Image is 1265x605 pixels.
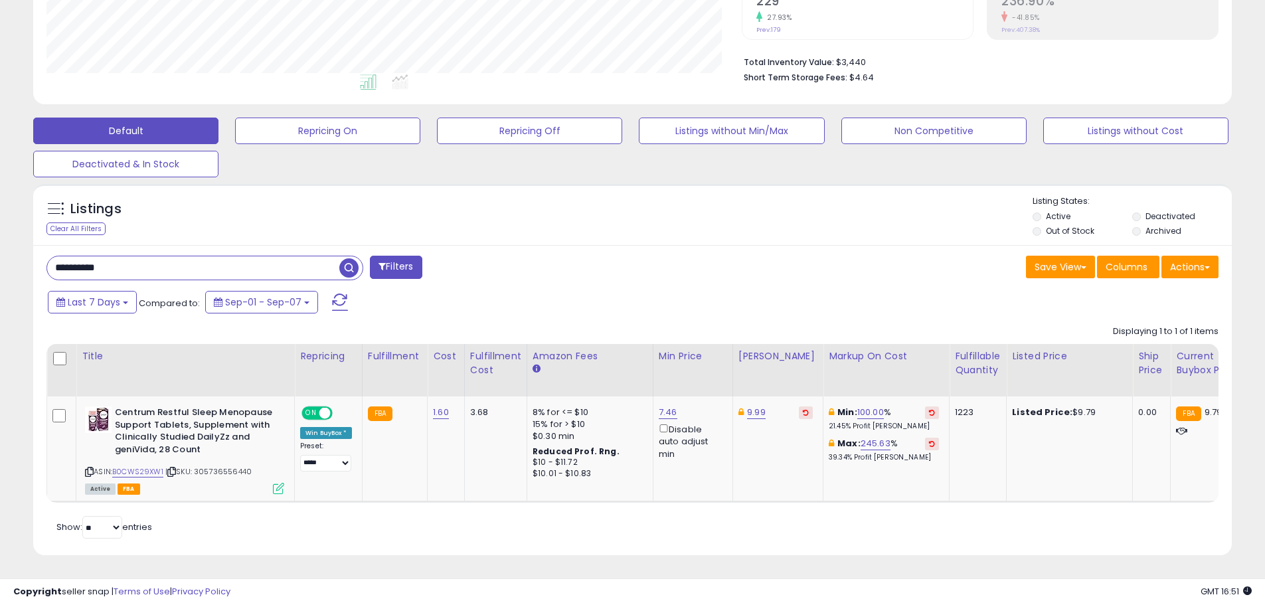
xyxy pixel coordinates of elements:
button: Actions [1161,256,1219,278]
div: $10.01 - $10.83 [533,468,643,479]
a: 245.63 [861,437,890,450]
p: 21.45% Profit [PERSON_NAME] [829,422,939,431]
p: 39.34% Profit [PERSON_NAME] [829,453,939,462]
b: Total Inventory Value: [744,56,834,68]
div: Displaying 1 to 1 of 1 items [1113,325,1219,338]
small: FBA [1176,406,1201,421]
a: B0CWS29XW1 [112,466,163,477]
div: Fulfillment [368,349,422,363]
button: Deactivated & In Stock [33,151,218,177]
span: Last 7 Days [68,296,120,309]
div: Markup on Cost [829,349,944,363]
button: Non Competitive [841,118,1027,144]
strong: Copyright [13,585,62,598]
div: 0.00 [1138,406,1160,418]
button: Save View [1026,256,1095,278]
div: [PERSON_NAME] [738,349,817,363]
button: Last 7 Days [48,291,137,313]
b: Reduced Prof. Rng. [533,446,620,457]
button: Listings without Min/Max [639,118,824,144]
div: $0.30 min [533,430,643,442]
a: 9.99 [747,406,766,419]
a: 7.46 [659,406,677,419]
div: Fulfillable Quantity [955,349,1001,377]
div: 8% for <= $10 [533,406,643,418]
div: % [829,438,939,462]
div: Cost [433,349,459,363]
small: -41.85% [1007,13,1040,23]
div: Min Price [659,349,727,363]
small: Prev: 407.38% [1001,26,1040,34]
div: Current Buybox Price [1176,349,1244,377]
span: Sep-01 - Sep-07 [225,296,301,309]
label: Deactivated [1145,211,1195,222]
div: Disable auto adjust min [659,422,722,460]
div: Clear All Filters [46,222,106,235]
label: Out of Stock [1046,225,1094,236]
small: Amazon Fees. [533,363,541,375]
button: Filters [370,256,422,279]
span: Compared to: [139,297,200,309]
li: $3,440 [744,53,1209,69]
div: $9.79 [1012,406,1122,418]
div: Fulfillment Cost [470,349,521,377]
label: Archived [1145,225,1181,236]
th: The percentage added to the cost of goods (COGS) that forms the calculator for Min & Max prices. [823,344,950,396]
button: Repricing Off [437,118,622,144]
p: Listing States: [1033,195,1232,208]
h5: Listings [70,200,122,218]
div: $10 - $11.72 [533,457,643,468]
div: 1223 [955,406,996,418]
button: Sep-01 - Sep-07 [205,291,318,313]
div: seller snap | | [13,586,230,598]
span: | SKU: 305736556440 [165,466,252,477]
button: Listings without Cost [1043,118,1228,144]
span: $4.64 [849,71,874,84]
label: Active [1046,211,1070,222]
a: 100.00 [857,406,884,419]
div: Win BuyBox * [300,427,352,439]
span: FBA [118,483,140,495]
small: 27.93% [762,13,792,23]
b: Centrum Restful Sleep Menopause Support Tablets, Supplement with Clinically Studied DailyZz and g... [115,406,276,459]
div: Amazon Fees [533,349,647,363]
div: 3.68 [470,406,517,418]
div: % [829,406,939,431]
small: Prev: 179 [756,26,781,34]
span: OFF [331,408,352,419]
b: Short Term Storage Fees: [744,72,847,83]
div: Listed Price [1012,349,1127,363]
div: Title [82,349,289,363]
div: Repricing [300,349,357,363]
div: ASIN: [85,406,284,493]
small: FBA [368,406,392,421]
span: Show: entries [56,521,152,533]
span: Columns [1106,260,1147,274]
a: 1.60 [433,406,449,419]
b: Min: [837,406,857,418]
div: Preset: [300,442,352,472]
b: Max: [837,437,861,450]
button: Repricing On [235,118,420,144]
span: 2025-09-15 16:51 GMT [1201,585,1252,598]
span: ON [303,408,319,419]
span: 9.79 [1205,406,1223,418]
a: Privacy Policy [172,585,230,598]
b: Listed Price: [1012,406,1072,418]
div: Ship Price [1138,349,1165,377]
button: Columns [1097,256,1159,278]
img: 515RdOS+jBL._SL40_.jpg [85,406,112,433]
a: Terms of Use [114,585,170,598]
button: Default [33,118,218,144]
div: 15% for > $10 [533,418,643,430]
span: All listings currently available for purchase on Amazon [85,483,116,495]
